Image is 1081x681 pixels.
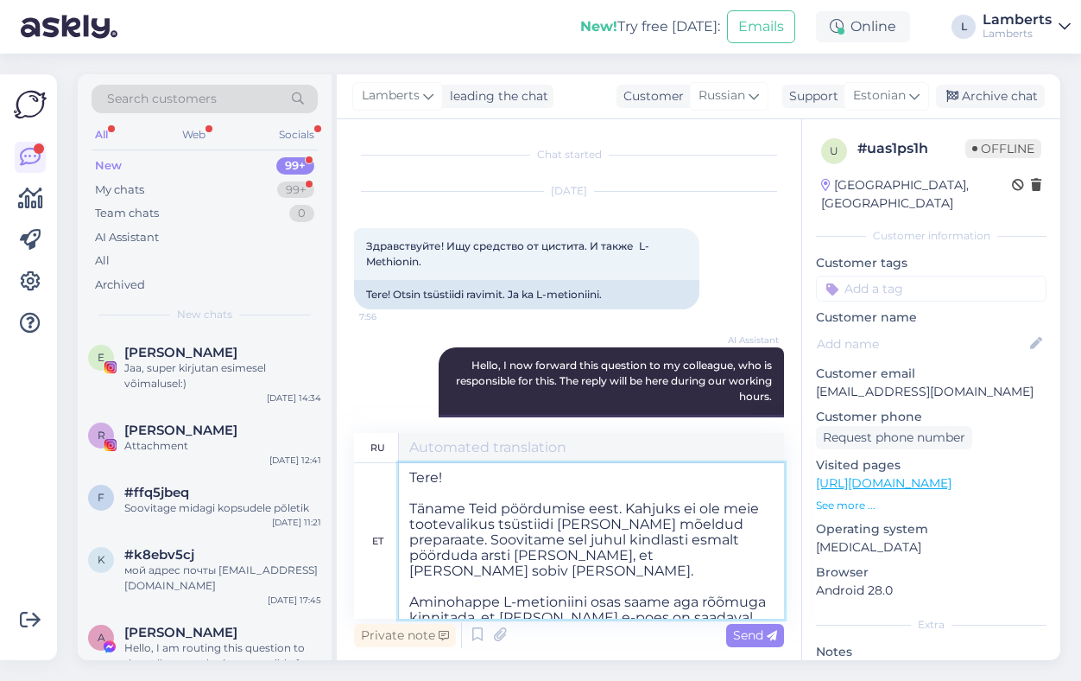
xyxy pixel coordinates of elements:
span: Search customers [107,90,217,108]
div: Customer [616,87,684,105]
span: Anny Drobet [124,625,237,640]
p: Customer tags [816,254,1046,272]
span: AI Assistant [714,334,779,347]
div: Soovitage midagi kopsudele põletik [124,500,321,516]
div: Request phone number [816,426,972,449]
span: Russian [699,86,745,105]
div: Archive chat [936,85,1045,108]
span: New chats [177,307,232,322]
span: 7:56 [359,310,424,323]
div: New [95,157,122,175]
p: [MEDICAL_DATA] [816,538,1046,557]
p: Android 28.0 [816,582,1046,600]
span: E [98,351,104,364]
div: Socials [275,124,318,146]
p: See more ... [816,498,1046,513]
div: Try free [DATE]: [580,16,720,37]
p: [EMAIL_ADDRESS][DOMAIN_NAME] [816,383,1046,401]
div: Archived [95,277,145,294]
textarea: Tere! Täname Teid pöördumise eest. Kahjuks ei ole meie tootevalikus tsüstiidi [PERSON_NAME] mõeld... [399,463,784,619]
div: Private note [354,624,456,647]
div: [DATE] 17:45 [268,594,321,607]
div: 0 [289,205,314,222]
div: Chat started [354,147,784,162]
div: Jaa, super kirjutan esimesel võimalusel:) [124,360,321,391]
p: Browser [816,563,1046,582]
div: мой адрес почты [EMAIL_ADDRESS][DOMAIN_NAME] [124,563,321,594]
div: Здравствуйте! Я переадресую этот вопрос своему коллеге, который этим занимается. Ответ будет здес... [439,415,784,475]
span: #k8ebv5cj [124,547,194,563]
p: Customer email [816,365,1046,383]
div: Team chats [95,205,159,222]
div: [DATE] [354,183,784,199]
span: EMMA TAMMEMÄGI [124,345,237,360]
div: Support [782,87,838,105]
div: All [95,252,110,270]
span: Send [733,627,777,643]
div: Hello, I am routing this question to the colleague who is responsible for this topic. The reply m... [124,640,321,671]
div: # uas1ps1h [857,138,965,159]
span: Lamberts [362,86,420,105]
div: All [92,124,111,146]
span: k [98,553,105,566]
img: Askly Logo [14,88,47,121]
div: 99+ [277,181,314,199]
span: Hello, I now forward this question to my colleague, who is responsible for this. The reply will b... [456,359,774,403]
div: Customer information [816,228,1046,244]
span: A [98,631,105,644]
div: 99+ [276,157,314,175]
div: Attachment [124,438,321,454]
div: L [951,15,976,39]
div: Extra [816,617,1046,633]
p: Notes [816,643,1046,661]
div: Lamberts [983,13,1052,27]
div: AI Assistant [95,229,159,246]
div: ru [370,433,385,462]
span: f [98,491,104,504]
p: Customer phone [816,408,1046,426]
span: #ffq5jbeq [124,485,189,500]
input: Add name [817,334,1027,353]
div: leading the chat [443,87,548,105]
div: Tere! Otsin tsüstiidi ravimit. Ja ka L-metioniini. [354,280,699,309]
a: LambertsLamberts [983,13,1071,41]
p: Customer name [816,309,1046,327]
button: Emails [727,10,795,43]
div: [DATE] 11:21 [272,516,321,529]
div: [DATE] 14:34 [267,391,321,404]
div: [DATE] 12:41 [269,454,321,467]
span: Здравствуйте! Ищу средство от цистита. И также L-Methionin. [366,239,649,268]
span: u [830,144,838,157]
input: Add a tag [816,276,1046,302]
p: Visited pages [816,456,1046,474]
span: R [98,429,105,442]
a: [URL][DOMAIN_NAME] [816,475,951,491]
div: Lamberts [983,27,1052,41]
div: Web [179,124,209,146]
span: Estonian [853,86,906,105]
div: My chats [95,181,144,199]
span: Regina Oja [124,423,237,438]
p: Operating system [816,520,1046,538]
div: et [372,526,383,556]
div: Online [816,11,910,42]
div: [GEOGRAPHIC_DATA], [GEOGRAPHIC_DATA] [821,176,1012,213]
span: Offline [965,139,1041,158]
b: New! [580,18,617,35]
